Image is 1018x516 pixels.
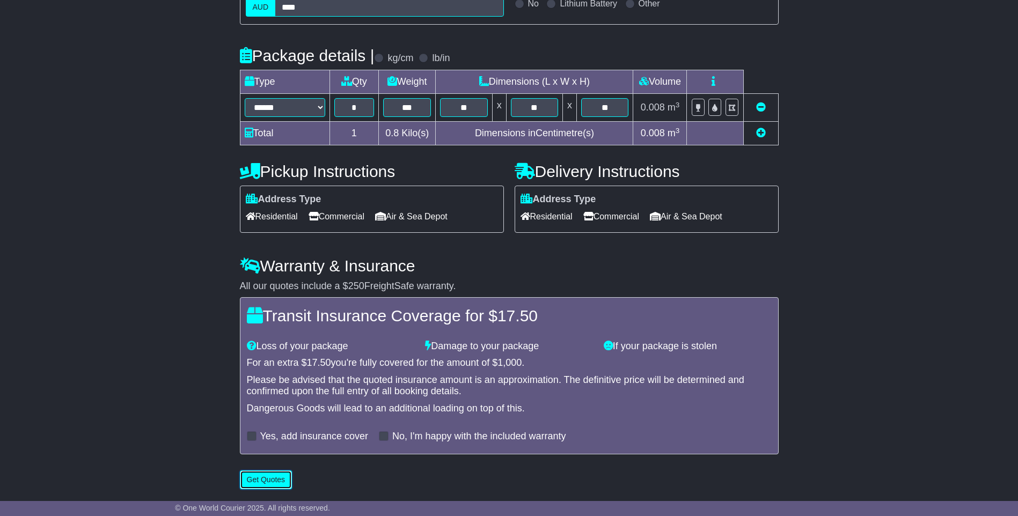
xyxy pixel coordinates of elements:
[563,94,577,122] td: x
[240,70,329,94] td: Type
[392,431,566,443] label: No, I'm happy with the included warranty
[175,504,330,512] span: © One World Courier 2025. All rights reserved.
[379,122,436,145] td: Kilo(s)
[497,357,522,368] span: 1,000
[436,70,633,94] td: Dimensions (L x W x H)
[247,357,772,369] div: For an extra $ you're fully covered for the amount of $ .
[247,307,772,325] h4: Transit Insurance Coverage for $
[240,163,504,180] h4: Pickup Instructions
[420,341,598,352] div: Damage to your package
[309,208,364,225] span: Commercial
[329,70,379,94] td: Qty
[436,122,633,145] td: Dimensions in Centimetre(s)
[246,208,298,225] span: Residential
[497,307,538,325] span: 17.50
[240,470,292,489] button: Get Quotes
[583,208,639,225] span: Commercial
[641,128,665,138] span: 0.008
[260,431,368,443] label: Yes, add insurance cover
[246,194,321,205] label: Address Type
[240,122,329,145] td: Total
[329,122,379,145] td: 1
[432,53,450,64] label: lb/in
[240,281,779,292] div: All our quotes include a $ FreightSafe warranty.
[515,163,779,180] h4: Delivery Instructions
[650,208,722,225] span: Air & Sea Depot
[492,94,506,122] td: x
[668,128,680,138] span: m
[387,53,413,64] label: kg/cm
[348,281,364,291] span: 250
[247,374,772,397] div: Please be advised that the quoted insurance amount is an approximation. The definitive price will...
[756,128,766,138] a: Add new item
[676,101,680,109] sup: 3
[379,70,436,94] td: Weight
[633,70,687,94] td: Volume
[247,403,772,415] div: Dangerous Goods will lead to an additional loading on top of this.
[375,208,448,225] span: Air & Sea Depot
[598,341,777,352] div: If your package is stolen
[385,128,399,138] span: 0.8
[307,357,331,368] span: 17.50
[240,257,779,275] h4: Warranty & Insurance
[521,208,573,225] span: Residential
[676,127,680,135] sup: 3
[756,102,766,113] a: Remove this item
[668,102,680,113] span: m
[241,341,420,352] div: Loss of your package
[641,102,665,113] span: 0.008
[521,194,596,205] label: Address Type
[240,47,375,64] h4: Package details |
